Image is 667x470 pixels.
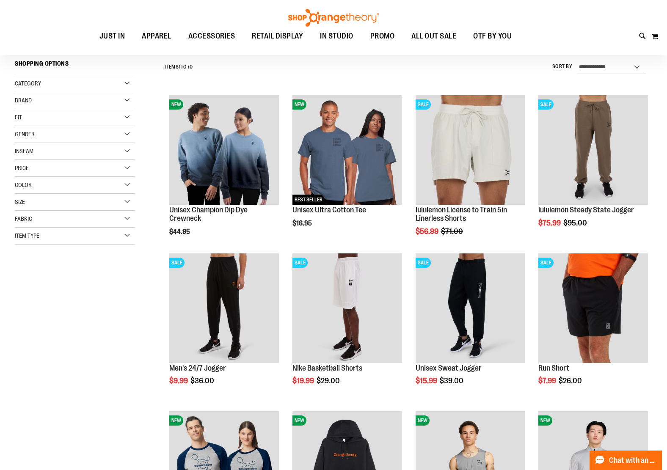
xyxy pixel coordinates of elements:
[292,415,306,426] span: NEW
[370,27,395,46] span: PROMO
[411,249,529,407] div: product
[188,27,235,46] span: ACCESSORIES
[292,377,315,385] span: $19.99
[292,253,402,364] a: Product image for Nike Basketball ShortsSALE
[165,249,283,407] div: product
[320,27,353,46] span: IN STUDIO
[165,60,193,74] h2: Items to
[15,56,135,75] strong: Shopping Options
[15,80,41,87] span: Category
[473,27,512,46] span: OTF BY YOU
[538,377,557,385] span: $7.99
[287,9,380,27] img: Shop Orangetheory
[416,99,431,110] span: SALE
[292,220,313,227] span: $16.95
[411,27,456,46] span: ALL OUT SALE
[416,227,440,236] span: $56.99
[441,227,464,236] span: $71.00
[292,364,362,372] a: Nike Basketball Shorts
[538,258,554,268] span: SALE
[416,253,525,363] img: Product image for Unisex Sweat Jogger
[534,249,652,407] div: product
[15,215,32,222] span: Fabric
[416,258,431,268] span: SALE
[15,165,29,171] span: Price
[99,27,125,46] span: JUST IN
[169,253,279,364] a: Product image for 24/7 JoggerSALE
[169,95,279,206] a: Unisex Champion Dip Dye CrewneckNEW
[288,91,406,249] div: product
[252,27,303,46] span: RETAIL DISPLAY
[534,91,652,249] div: product
[169,253,279,363] img: Product image for 24/7 Jogger
[590,451,662,470] button: Chat with an Expert
[169,206,248,223] a: Unisex Champion Dip Dye Crewneck
[292,95,402,206] a: Unisex Ultra Cotton TeeNEWBEST SELLER
[292,195,325,205] span: BEST SELLER
[416,377,438,385] span: $15.99
[15,148,33,154] span: Inseam
[292,258,308,268] span: SALE
[169,228,191,236] span: $44.95
[317,377,341,385] span: $29.00
[609,456,657,465] span: Chat with an Expert
[169,258,185,268] span: SALE
[15,181,32,188] span: Color
[440,377,465,385] span: $39.00
[411,91,529,257] div: product
[416,95,525,206] a: lululemon License to Train 5in Linerless ShortsSALE
[416,206,507,223] a: lululemon License to Train 5in Linerless Shorts
[15,232,39,239] span: Item Type
[190,377,215,385] span: $36.00
[538,99,554,110] span: SALE
[292,206,366,214] a: Unisex Ultra Cotton Tee
[538,95,648,205] img: lululemon Steady State Jogger
[559,377,583,385] span: $26.00
[538,219,562,227] span: $75.99
[416,253,525,364] a: Product image for Unisex Sweat JoggerSALE
[169,95,279,205] img: Unisex Champion Dip Dye Crewneck
[165,91,283,257] div: product
[538,253,648,364] a: Product image for Run ShortSALE
[416,364,482,372] a: Unisex Sweat Jogger
[169,377,189,385] span: $9.99
[15,114,22,121] span: Fit
[538,253,648,363] img: Product image for Run Short
[169,99,183,110] span: NEW
[538,95,648,206] a: lululemon Steady State JoggerSALE
[538,206,634,214] a: lululemon Steady State Jogger
[563,219,588,227] span: $95.00
[288,249,406,407] div: product
[416,95,525,205] img: lululemon License to Train 5in Linerless Shorts
[179,64,181,70] span: 1
[15,198,25,205] span: Size
[292,253,402,363] img: Product image for Nike Basketball Shorts
[538,415,552,426] span: NEW
[187,64,193,70] span: 70
[416,415,430,426] span: NEW
[15,131,35,137] span: Gender
[538,364,569,372] a: Run Short
[142,27,171,46] span: APPAREL
[292,99,306,110] span: NEW
[552,63,573,70] label: Sort By
[169,415,183,426] span: NEW
[292,95,402,205] img: Unisex Ultra Cotton Tee
[15,97,32,104] span: Brand
[169,364,226,372] a: Men's 24/7 Jogger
